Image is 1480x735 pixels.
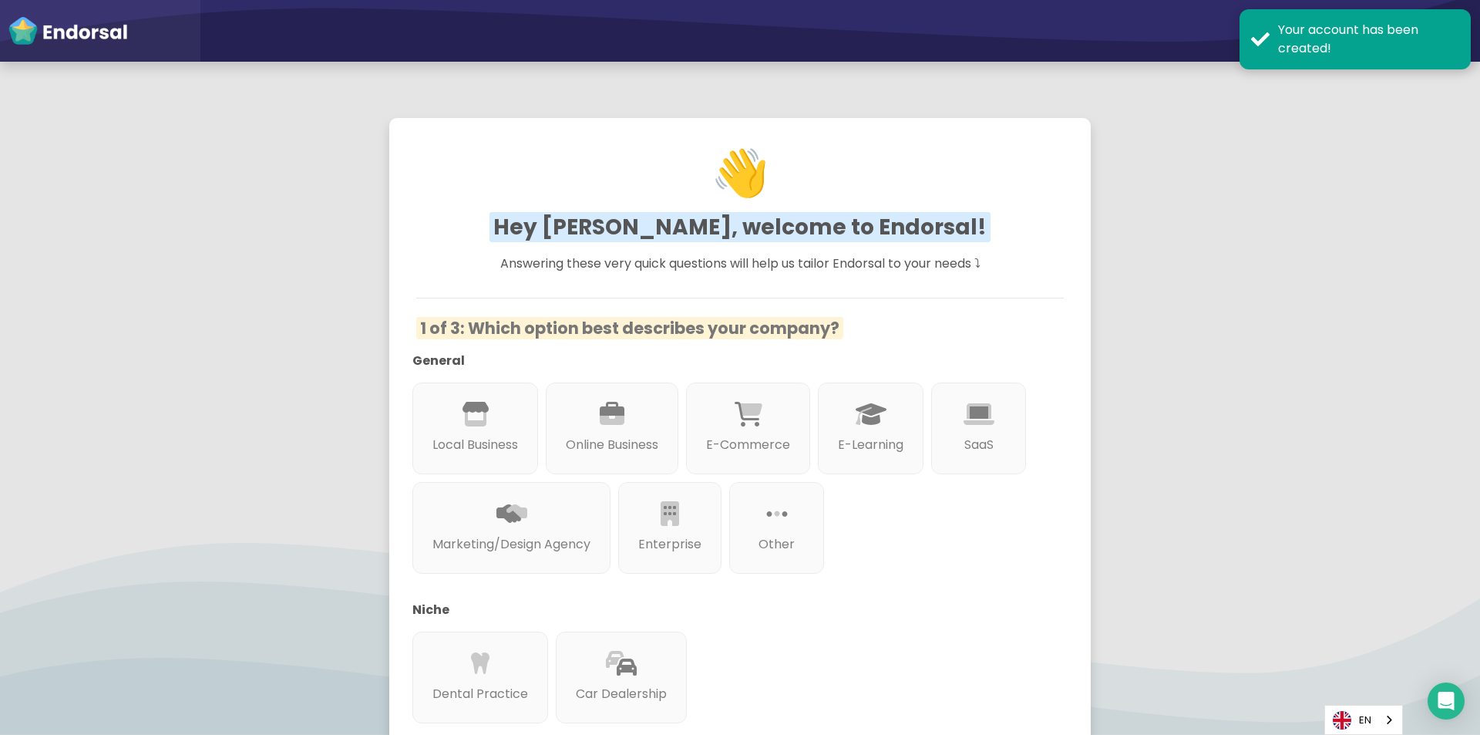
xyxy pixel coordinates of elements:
[500,255,980,272] span: Answering these very quick questions will help us tailor Endorsal to your needs ⤵︎
[706,436,790,454] p: E-Commerce
[638,535,701,554] p: Enterprise
[8,15,128,46] img: endorsal-logo-white@2x.png
[412,352,1044,370] p: General
[1325,706,1402,734] a: EN
[419,66,1061,280] h1: 👋
[412,601,1044,619] p: Niche
[1324,705,1403,735] aside: Language selected: English
[416,317,843,339] span: 1 of 3: Which option best describes your company?
[566,436,658,454] p: Online Business
[489,212,991,242] span: Hey [PERSON_NAME], welcome to Endorsal!
[1428,683,1465,720] div: Open Intercom Messenger
[838,436,903,454] p: E-Learning
[576,685,667,703] p: Car Dealership
[432,535,590,554] p: Marketing/Design Agency
[432,436,518,454] p: Local Business
[749,535,804,554] p: Other
[1324,705,1403,735] div: Language
[432,685,528,703] p: Dental Practice
[1278,21,1459,58] div: Your account has been created!
[951,436,1006,454] p: SaaS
